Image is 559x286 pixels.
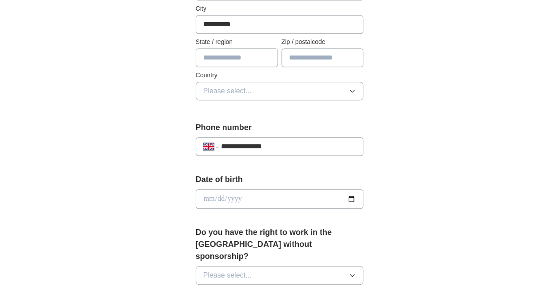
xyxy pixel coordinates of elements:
button: Please select... [196,82,364,100]
span: Please select... [203,86,252,96]
label: Zip / postalcode [282,37,364,47]
label: Country [196,71,364,80]
label: Date of birth [196,174,364,186]
label: City [196,4,364,13]
label: Do you have the right to work in the [GEOGRAPHIC_DATA] without sponsorship? [196,226,364,262]
button: Please select... [196,266,364,285]
label: State / region [196,37,278,47]
span: Please select... [203,270,252,281]
label: Phone number [196,122,364,134]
